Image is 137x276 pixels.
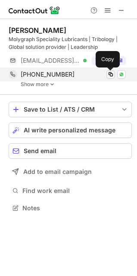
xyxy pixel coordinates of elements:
[9,102,132,117] button: save-profile-one-click
[92,56,126,65] button: Reveal Button
[21,57,80,64] span: [EMAIL_ADDRESS][DOMAIN_NAME]
[119,72,124,77] img: Whatsapp
[50,81,55,87] img: -
[24,106,117,113] div: Save to List / ATS / CRM
[21,81,132,87] a: Show more
[9,185,132,197] button: Find work email
[21,71,75,78] span: [PHONE_NUMBER]
[24,148,56,154] span: Send email
[9,164,132,180] button: Add to email campaign
[9,35,132,51] div: Molygraph Speciality Lubricants | Tribology | Global solution provider | Leadership
[23,168,92,175] span: Add to email campaign
[9,122,132,138] button: AI write personalized message
[9,143,132,159] button: Send email
[22,187,128,195] span: Find work email
[9,202,132,214] button: Notes
[24,127,115,134] span: AI write personalized message
[9,5,60,16] img: ContactOut v5.3.10
[22,204,128,212] span: Notes
[9,26,66,35] div: [PERSON_NAME]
